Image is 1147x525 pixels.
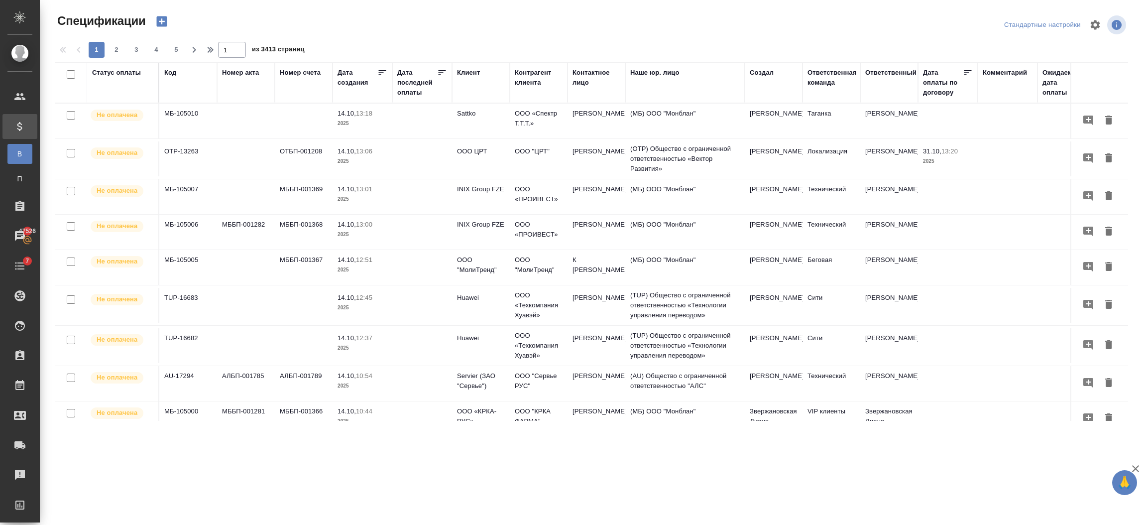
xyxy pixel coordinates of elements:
p: 12:51 [356,256,372,263]
button: Удалить [1100,187,1117,206]
td: [PERSON_NAME] [745,104,803,138]
td: [PERSON_NAME] [860,141,918,176]
p: 14.10, [338,185,356,193]
p: 2025 [338,230,387,240]
p: 14.10, [338,407,356,415]
td: (МБ) ООО "Монблан" [625,104,745,138]
div: Создал [750,68,774,78]
p: Huawei [457,293,505,303]
td: МБ-105000 [159,401,217,436]
p: 2025 [338,119,387,129]
td: OTP-13263 [159,141,217,176]
td: МББП-001367 [275,250,333,285]
a: 7 [2,254,37,278]
div: Комментарий [983,68,1027,78]
p: ООО «КРКА-РУС» [457,406,505,426]
td: Звержановская Диана [860,401,918,436]
td: Сити [803,288,860,323]
td: МББП-001366 [275,401,333,436]
p: 2025 [923,156,973,166]
td: TUP-16682 [159,328,217,363]
p: Не оплачена [97,148,137,158]
p: INIX Group FZE [457,184,505,194]
td: (AU) Общество с ограниченной ответственностью "АЛС" [625,366,745,401]
td: [PERSON_NAME] [745,179,803,214]
p: ООО "КРКА ФАРМА" [515,406,563,426]
p: Не оплачена [97,373,137,383]
td: [PERSON_NAME] [860,250,918,285]
p: 31.10, [923,147,941,155]
td: [PERSON_NAME] [745,366,803,401]
p: 2025 [338,381,387,391]
div: Контактное лицо [573,68,620,88]
p: Не оплачена [97,186,137,196]
div: Ответственный [865,68,917,78]
button: 4 [148,42,164,58]
td: [PERSON_NAME] [568,401,625,436]
p: ООО "МолиТренд" [457,255,505,275]
button: Удалить [1100,336,1117,355]
td: (TUP) Общество с ограниченной ответственностью «Технологии управления переводом» [625,326,745,366]
p: Servier (ЗАО "Сервье") [457,371,505,391]
a: 47526 [2,224,37,249]
td: Технический [803,366,860,401]
td: [PERSON_NAME] [568,215,625,250]
td: (МБ) ООО "Монблан" [625,401,745,436]
td: [PERSON_NAME] [860,366,918,401]
button: 5 [168,42,184,58]
td: Звержановская Диана [745,401,803,436]
p: ООО "Сервье РУС" [515,371,563,391]
td: МБ-105005 [159,250,217,285]
td: [PERSON_NAME] [745,328,803,363]
p: ООО "МолиТренд" [515,255,563,275]
td: TUP-16683 [159,288,217,323]
td: (TUP) Общество с ограниченной ответственностью «Технологии управления переводом» [625,285,745,325]
button: Удалить [1100,149,1117,168]
button: Удалить [1100,258,1117,276]
td: VIP клиенты [803,401,860,436]
span: из 3413 страниц [252,43,305,58]
p: 14.10, [338,372,356,380]
td: [PERSON_NAME] [860,288,918,323]
p: ООО «Техкомпания Хуавэй» [515,331,563,361]
p: 2025 [338,265,387,275]
span: 3 [128,45,144,55]
td: (МБ) ООО "Монблан" [625,250,745,285]
p: 14.10, [338,256,356,263]
p: 10:44 [356,407,372,415]
p: ООО "ЦРТ" [515,146,563,156]
p: 12:37 [356,334,372,342]
td: Технический [803,179,860,214]
td: ОТБП-001208 [275,141,333,176]
td: [PERSON_NAME] [745,288,803,323]
div: Статус оплаты [92,68,141,78]
button: Создать [150,13,174,30]
button: Удалить [1100,112,1117,130]
p: 14.10, [338,221,356,228]
div: Номер акта [222,68,259,78]
div: Дата оплаты по договору [923,68,963,98]
td: МБ-105007 [159,179,217,214]
p: 10:54 [356,372,372,380]
p: Huawei [457,333,505,343]
button: 3 [128,42,144,58]
a: П [7,169,32,189]
p: 12:45 [356,294,372,301]
p: 13:18 [356,110,372,117]
p: ООО «Спектр Т.Т.Т.» [515,109,563,129]
td: Сити [803,328,860,363]
button: Удалить [1100,296,1117,314]
td: [PERSON_NAME] [745,141,803,176]
p: ООО «ПРОИВЕСТ» [515,184,563,204]
p: 13:01 [356,185,372,193]
p: Не оплачена [97,110,137,120]
div: Контрагент клиента [515,68,563,88]
p: 2025 [338,343,387,353]
div: Дата последней оплаты [397,68,437,98]
button: Удалить [1100,374,1117,393]
td: [PERSON_NAME] [860,215,918,250]
td: [PERSON_NAME] [860,104,918,138]
p: ООО «ПРОИВЕСТ» [515,220,563,240]
span: 🙏 [1116,472,1133,493]
td: К [PERSON_NAME] [568,250,625,285]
